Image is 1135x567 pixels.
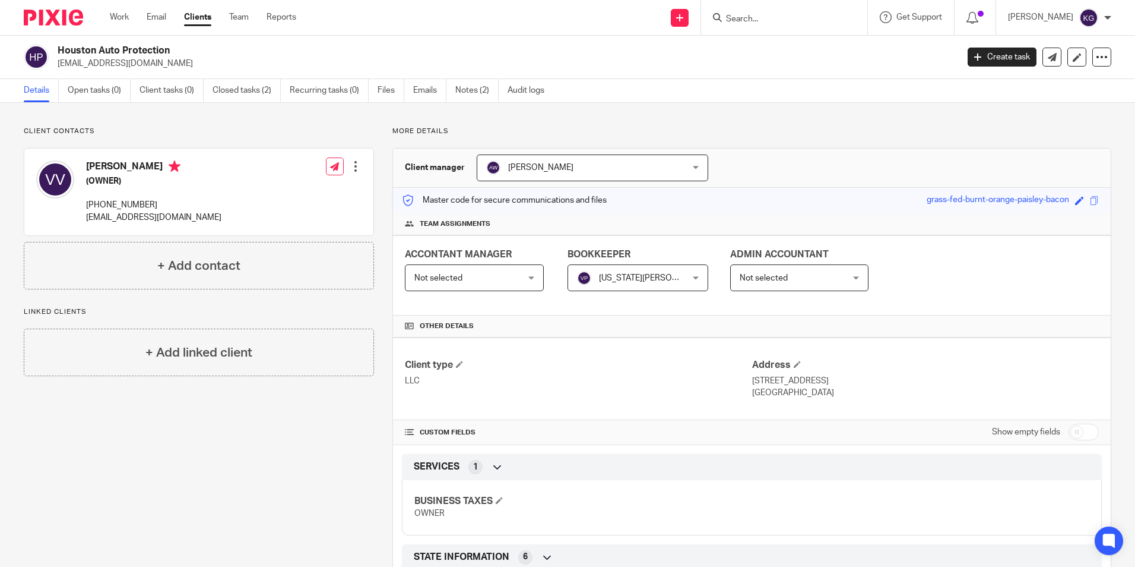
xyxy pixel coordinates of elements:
[86,212,221,223] p: [EMAIL_ADDRESS][DOMAIN_NAME]
[896,13,942,21] span: Get Support
[184,11,211,23] a: Clients
[414,274,462,282] span: Not selected
[290,79,369,102] a: Recurring tasks (0)
[473,461,478,473] span: 1
[24,10,83,26] img: Pixie
[508,163,573,172] span: [PERSON_NAME]
[86,160,221,175] h4: [PERSON_NAME]
[86,199,221,211] p: [PHONE_NUMBER]
[378,79,404,102] a: Files
[405,375,752,387] p: LLC
[414,551,509,563] span: STATE INFORMATION
[725,14,832,25] input: Search
[58,58,950,70] p: [EMAIL_ADDRESS][DOMAIN_NAME]
[927,194,1069,207] div: grass-fed-burnt-orange-paisley-bacon
[730,250,829,259] span: ADMIN ACCOUNTANT
[229,11,249,23] a: Team
[752,387,1099,399] p: [GEOGRAPHIC_DATA]
[169,160,180,172] i: Primary
[147,11,166,23] a: Email
[455,79,499,102] a: Notes (2)
[24,127,374,136] p: Client contacts
[523,551,528,563] span: 6
[414,509,445,518] span: OWNER
[420,219,490,229] span: Team assignments
[140,79,204,102] a: Client tasks (0)
[508,79,553,102] a: Audit logs
[24,79,59,102] a: Details
[740,274,788,282] span: Not selected
[24,307,374,317] p: Linked clients
[420,322,474,331] span: Other details
[213,79,281,102] a: Closed tasks (2)
[599,274,708,282] span: [US_STATE][PERSON_NAME]
[402,194,607,206] p: Master code for secure communications and files
[392,127,1111,136] p: More details
[405,359,752,371] h4: Client type
[577,271,591,285] img: svg%3E
[405,428,752,437] h4: CUSTOM FIELDS
[414,461,459,473] span: SERVICES
[405,162,465,174] h3: Client manager
[145,344,252,362] h4: + Add linked client
[110,11,129,23] a: Work
[267,11,296,23] a: Reports
[24,45,49,70] img: svg%3E
[567,250,630,259] span: BOOKKEEPER
[405,250,512,259] span: ACCONTANT MANAGER
[68,79,131,102] a: Open tasks (0)
[413,79,446,102] a: Emails
[414,495,752,508] h4: BUSINESS TAXES
[157,257,240,275] h4: + Add contact
[992,426,1060,438] label: Show empty fields
[968,48,1036,67] a: Create task
[58,45,771,57] h2: Houston Auto Protection
[486,160,500,175] img: svg%3E
[36,160,74,199] img: svg%3E
[86,175,221,187] h5: (OWNER)
[752,359,1099,371] h4: Address
[1008,11,1073,23] p: [PERSON_NAME]
[752,375,1099,387] p: [STREET_ADDRESS]
[1079,8,1098,27] img: svg%3E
